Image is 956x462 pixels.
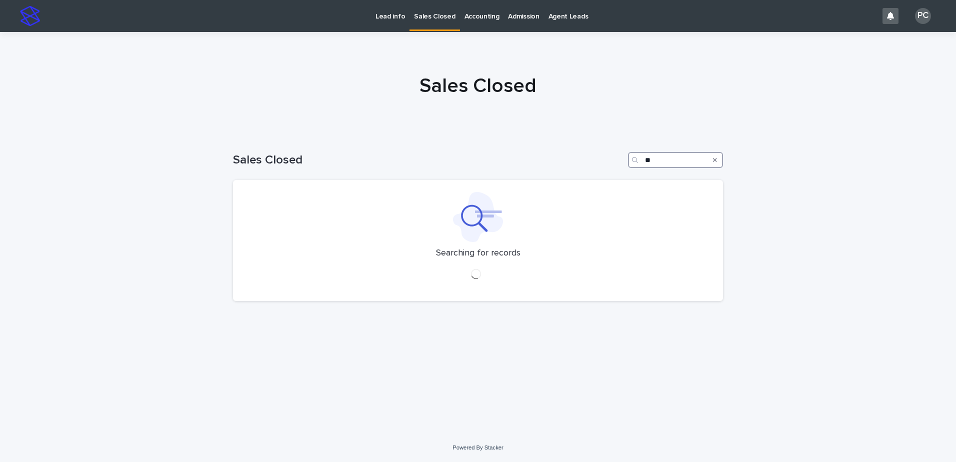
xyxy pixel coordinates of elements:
[452,444,503,450] a: Powered By Stacker
[915,8,931,24] div: PC
[20,6,40,26] img: stacker-logo-s-only.png
[233,153,624,167] h1: Sales Closed
[233,74,723,98] h1: Sales Closed
[628,152,723,168] input: Search
[436,248,520,259] p: Searching for records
